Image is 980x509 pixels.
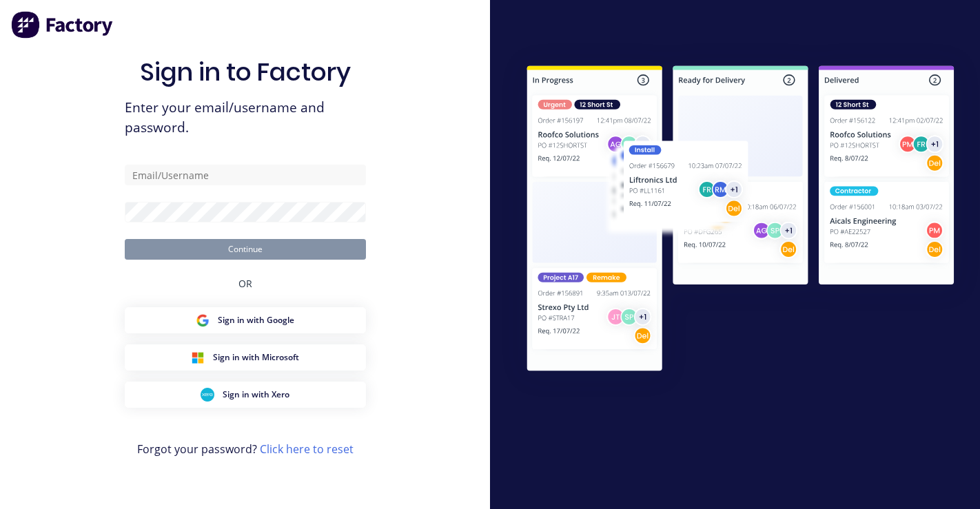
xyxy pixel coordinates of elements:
[238,260,252,307] div: OR
[218,314,294,326] span: Sign in with Google
[196,313,210,327] img: Google Sign in
[125,98,366,138] span: Enter your email/username and password.
[11,11,114,39] img: Factory
[125,165,366,185] input: Email/Username
[501,42,980,399] img: Sign in
[125,344,366,371] button: Microsoft Sign inSign in with Microsoft
[125,239,366,260] button: Continue
[260,442,354,457] a: Click here to reset
[213,351,299,364] span: Sign in with Microsoft
[201,388,214,402] img: Xero Sign in
[223,388,289,401] span: Sign in with Xero
[140,57,351,87] h1: Sign in to Factory
[125,382,366,408] button: Xero Sign inSign in with Xero
[125,307,366,333] button: Google Sign inSign in with Google
[137,441,354,457] span: Forgot your password?
[191,351,205,364] img: Microsoft Sign in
